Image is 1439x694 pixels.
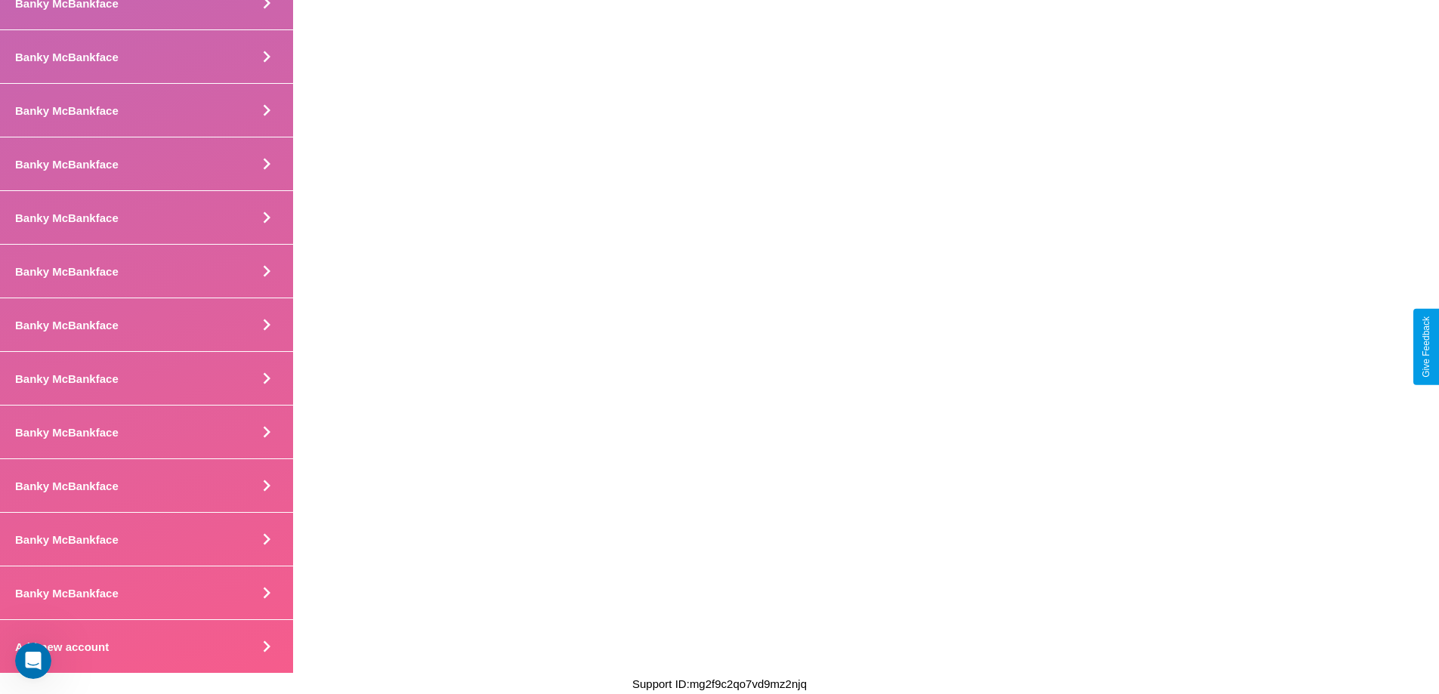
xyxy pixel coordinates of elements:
h4: Banky McBankface [15,372,119,385]
h4: Add new account [15,640,109,653]
h4: Banky McBankface [15,533,119,546]
h4: Banky McBankface [15,158,119,171]
h4: Banky McBankface [15,587,119,600]
div: Give Feedback [1421,316,1431,378]
h4: Banky McBankface [15,51,119,63]
iframe: Intercom live chat [15,643,51,679]
h4: Banky McBankface [15,426,119,439]
h4: Banky McBankface [15,319,119,332]
h4: Banky McBankface [15,211,119,224]
h4: Banky McBankface [15,480,119,492]
p: Support ID: mg2f9c2qo7vd9mz2njq [632,674,807,694]
h4: Banky McBankface [15,104,119,117]
h4: Banky McBankface [15,265,119,278]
